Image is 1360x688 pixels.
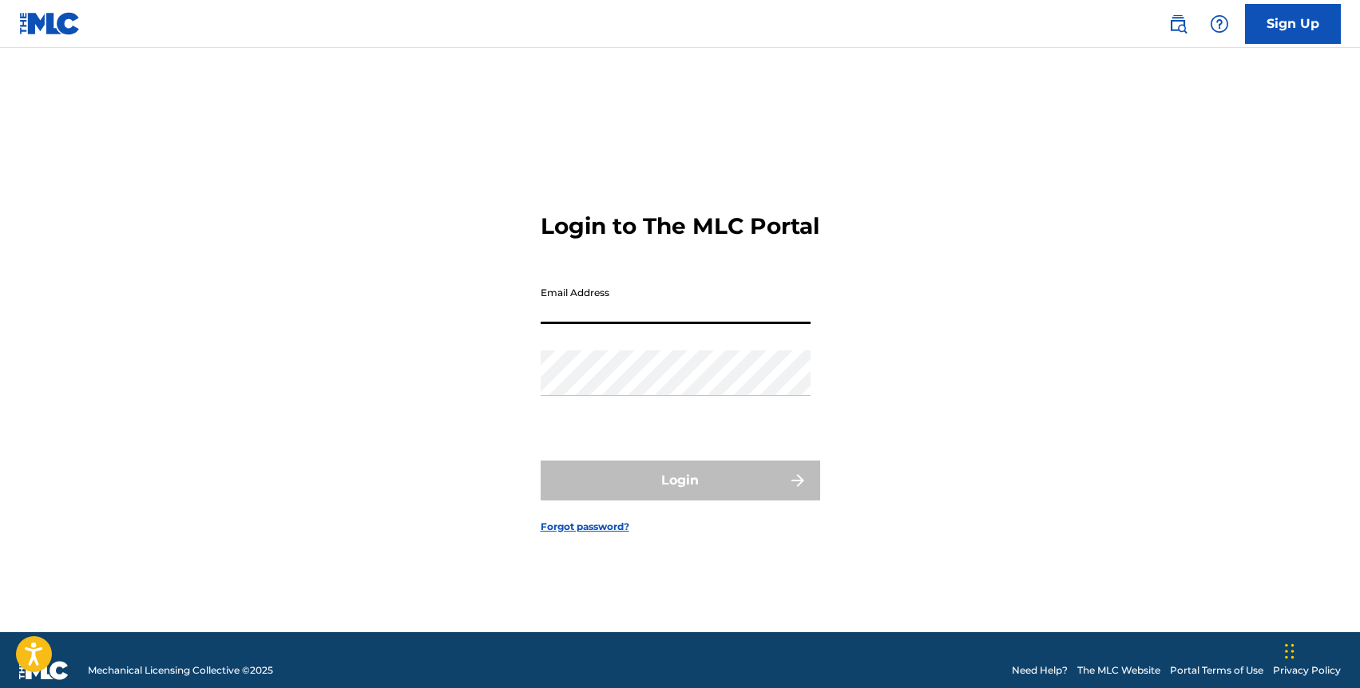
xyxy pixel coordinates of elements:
a: Portal Terms of Use [1170,663,1263,678]
img: logo [19,661,69,680]
a: Forgot password? [541,520,629,534]
a: Privacy Policy [1273,663,1341,678]
h3: Login to The MLC Portal [541,212,819,240]
a: Need Help? [1012,663,1068,678]
img: MLC Logo [19,12,81,35]
img: help [1210,14,1229,34]
img: search [1168,14,1188,34]
div: Help [1203,8,1235,40]
div: Drag [1285,627,1295,675]
a: Sign Up [1245,4,1341,44]
a: The MLC Website [1077,663,1160,678]
iframe: Chat Widget [1280,611,1360,688]
span: Mechanical Licensing Collective © 2025 [88,663,273,678]
a: Public Search [1162,8,1194,40]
